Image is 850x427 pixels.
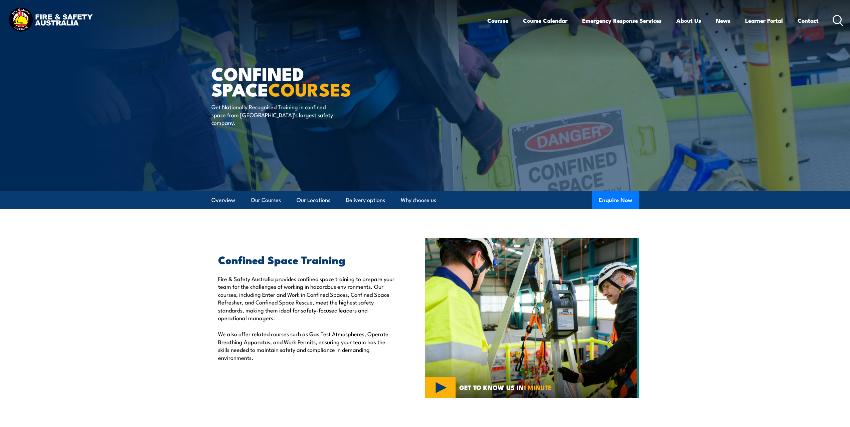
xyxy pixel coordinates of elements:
[487,12,508,29] a: Courses
[798,12,819,29] a: Contact
[745,12,783,29] a: Learner Portal
[582,12,662,29] a: Emergency Response Services
[459,384,552,390] span: GET TO KNOW US IN
[268,75,351,102] strong: COURSES
[211,65,376,96] h1: Confined Space
[524,382,552,392] strong: 1 MINUTE
[716,12,730,29] a: News
[401,191,436,209] a: Why choose us
[211,191,235,209] a: Overview
[297,191,330,209] a: Our Locations
[218,255,394,264] h2: Confined Space Training
[346,191,385,209] a: Delivery options
[251,191,281,209] a: Our Courses
[676,12,701,29] a: About Us
[425,238,639,398] img: Confined Space Courses Australia
[592,191,639,209] button: Enquire Now
[218,330,394,361] p: We also offer related courses such as Gas Test Atmospheres, Operate Breathing Apparatus, and Work...
[523,12,567,29] a: Course Calendar
[218,275,394,322] p: Fire & Safety Australia provides confined space training to prepare your team for the challenges ...
[211,103,333,126] p: Get Nationally Recognised Training in confined space from [GEOGRAPHIC_DATA]’s largest safety comp...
